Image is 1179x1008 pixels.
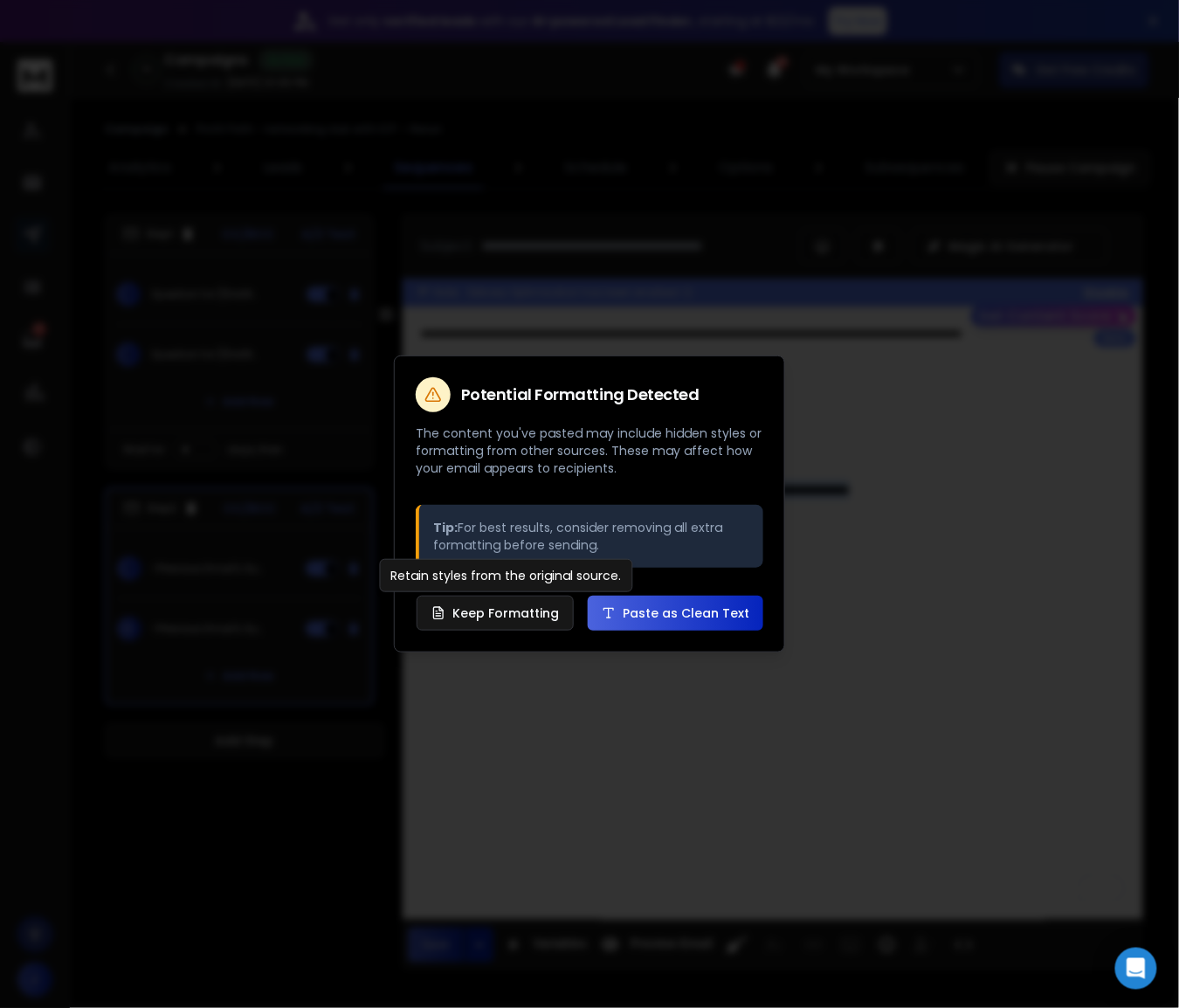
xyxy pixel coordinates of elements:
[461,387,700,403] h2: Potential Formatting Detected
[380,559,633,592] div: Retain styles from the original source.
[433,519,458,536] strong: Tip:
[588,596,763,631] button: Paste as Clean Text
[433,519,749,554] p: For best results, consider removing all extra formatting before sending.
[417,596,574,631] button: Keep Formatting
[1115,948,1157,990] div: Open Intercom Messenger
[416,425,763,477] p: The content you've pasted may include hidden styles or formatting from other sources. These may a...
